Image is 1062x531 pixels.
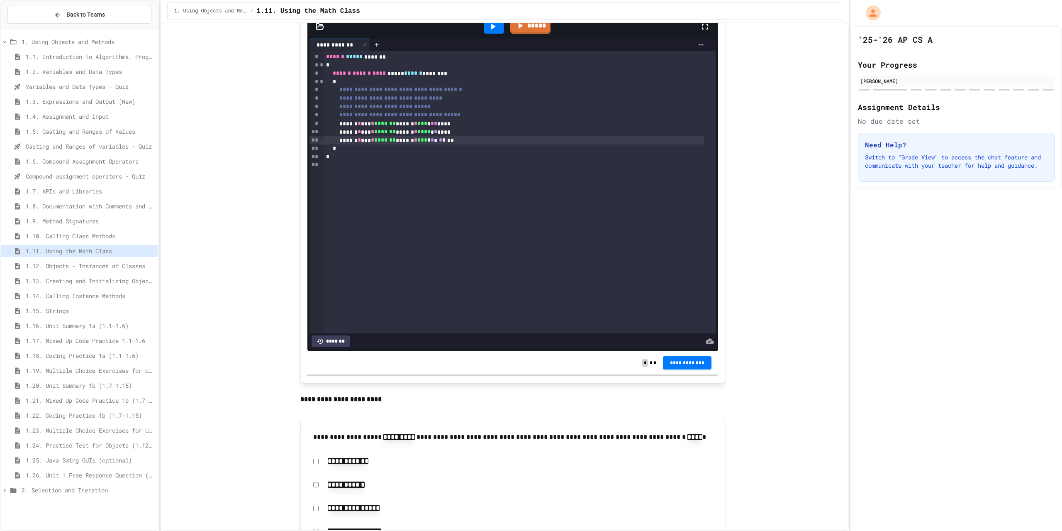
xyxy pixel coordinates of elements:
[22,37,155,46] span: 1. Using Objects and Methods
[26,351,155,360] span: 1.18. Coding Practice 1a (1.1-1.6)
[26,456,155,465] span: 1.25. Java Swing GUIs (optional)
[26,172,155,181] span: Compound assignment operators - Quiz
[26,187,155,196] span: 1.7. APIs and Libraries
[26,82,155,91] span: Variables and Data Types - Quiz
[26,471,155,480] span: 1.26. Unit 1 Free Response Question (FRQ) Practice
[26,366,155,375] span: 1.19. Multiple Choice Exercises for Unit 1a (1.1-1.6)
[26,67,155,76] span: 1.2. Variables and Data Types
[26,52,155,61] span: 1.1. Introduction to Algorithms, Programming, and Compilers
[858,116,1055,126] div: No due date set
[26,426,155,435] span: 1.23. Multiple Choice Exercises for Unit 1b (1.9-1.15)
[174,8,247,15] span: 1. Using Objects and Methods
[26,321,155,330] span: 1.16. Unit Summary 1a (1.1-1.6)
[26,142,155,151] span: Casting and Ranges of variables - Quiz
[7,6,151,24] button: Back to Teams
[857,3,883,22] div: My Account
[858,59,1055,71] h2: Your Progress
[26,127,155,136] span: 1.5. Casting and Ranges of Values
[26,112,155,121] span: 1.4. Assignment and Input
[22,486,155,494] span: 2. Selection and Iteration
[26,291,155,300] span: 1.14. Calling Instance Methods
[26,336,155,345] span: 1.17. Mixed Up Code Practice 1.1-1.6
[26,411,155,420] span: 1.22. Coding Practice 1b (1.7-1.15)
[26,157,155,166] span: 1.6. Compound Assignment Operators
[256,6,360,16] span: 1.11. Using the Math Class
[66,10,105,19] span: Back to Teams
[865,153,1047,170] p: Switch to "Grade View" to access the chat feature and communicate with your teacher for help and ...
[250,8,253,15] span: /
[26,306,155,315] span: 1.15. Strings
[26,202,155,210] span: 1.8. Documentation with Comments and Preconditions
[26,381,155,390] span: 1.20. Unit Summary 1b (1.7-1.15)
[26,232,155,240] span: 1.10. Calling Class Methods
[26,97,155,106] span: 1.3. Expressions and Output [New]
[26,277,155,285] span: 1.13. Creating and Initializing Objects: Constructors
[858,34,933,45] h1: '25-'26 AP CS A
[26,396,155,405] span: 1.21. Mixed Up Code Practice 1b (1.7-1.15)
[860,77,1052,85] div: [PERSON_NAME]
[865,140,1047,150] h3: Need Help?
[26,262,155,270] span: 1.12. Objects - Instances of Classes
[858,101,1055,113] h2: Assignment Details
[26,217,155,225] span: 1.9. Method Signatures
[26,441,155,450] span: 1.24. Practice Test for Objects (1.12-1.14)
[26,247,155,255] span: 1.11. Using the Math Class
